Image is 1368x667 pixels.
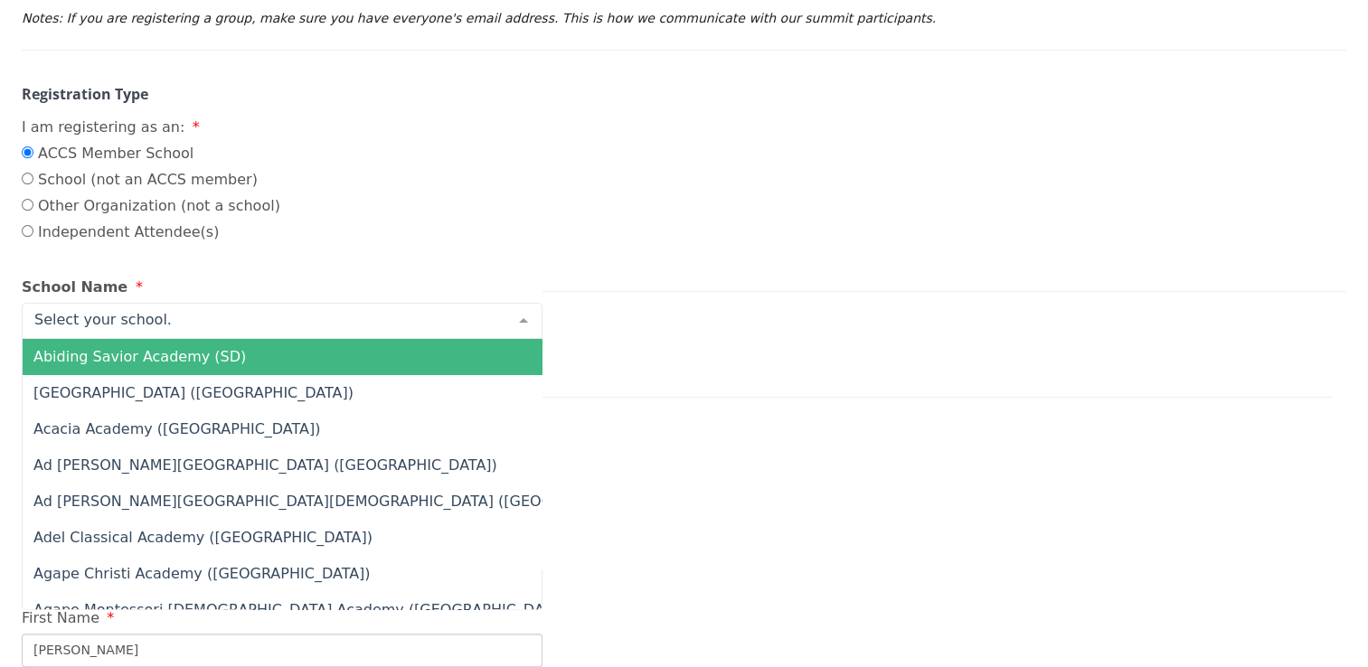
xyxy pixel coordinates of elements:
span: Acacia Academy ([GEOGRAPHIC_DATA]) [33,420,320,437]
strong: Registration Type [22,84,148,104]
label: School (not an ACCS member) [22,169,280,191]
input: First Name [22,634,542,667]
input: Other Organization (not a school) [22,199,33,211]
label: ACCS Member School [22,143,280,164]
span: I am registering as an: [22,118,184,136]
input: Select your school. [30,311,505,329]
span: First Name [22,609,99,626]
label: Other Organization (not a school) [22,195,280,217]
input: Independent Attendee(s) [22,225,33,237]
input: School (not an ACCS member) [22,173,33,184]
span: Agape Christi Academy ([GEOGRAPHIC_DATA]) [33,565,371,582]
span: [GEOGRAPHIC_DATA] ([GEOGRAPHIC_DATA]) [33,384,354,401]
span: Ad [PERSON_NAME][GEOGRAPHIC_DATA] ([GEOGRAPHIC_DATA]) [33,456,497,474]
span: School Name [22,278,127,296]
em: Notes: If you are registering a group, make sure you have everyone's email address. This is how w... [22,11,936,25]
label: Independent Attendee(s) [22,221,280,243]
span: Ad [PERSON_NAME][GEOGRAPHIC_DATA][DEMOGRAPHIC_DATA] ([GEOGRAPHIC_DATA]) [33,493,662,510]
span: Agape Montessori [DEMOGRAPHIC_DATA] Academy ([GEOGRAPHIC_DATA]) [33,601,572,618]
span: Adel Classical Academy ([GEOGRAPHIC_DATA]) [33,529,373,546]
span: Abiding Savior Academy (SD) [33,348,246,365]
input: ACCS Member School [22,146,33,158]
